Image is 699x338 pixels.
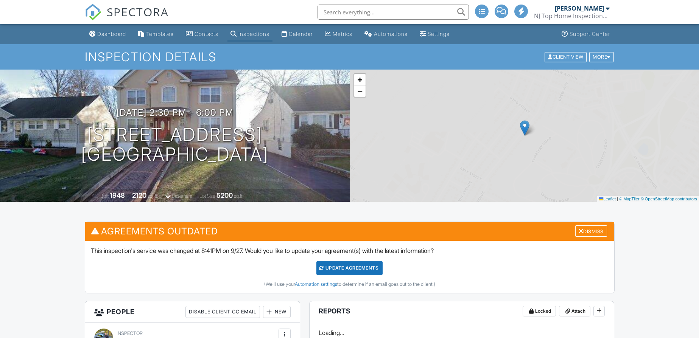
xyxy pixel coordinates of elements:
span: Inspector [117,330,143,336]
div: 2120 [132,191,146,199]
div: Metrics [333,31,352,37]
input: Search everything... [318,5,469,20]
div: Dashboard [97,31,126,37]
div: Settings [428,31,450,37]
div: 5200 [216,191,233,199]
a: Calendar [279,27,316,41]
div: New [263,306,291,318]
div: More [589,52,614,62]
div: (We'll use your to determine if an email goes out to the client.) [91,281,609,287]
h1: [STREET_ADDRESS] [GEOGRAPHIC_DATA] [81,125,269,165]
div: 1948 [110,191,125,199]
div: [PERSON_NAME] [555,5,604,12]
div: This inspection's service was changed at 8:41PM on 9/27. Would you like to update your agreement(... [85,241,614,293]
span: sq.ft. [234,193,243,199]
span: SPECTORA [107,4,169,20]
a: Inspections [227,27,272,41]
a: © OpenStreetMap contributors [641,197,697,201]
a: Automation settings [295,281,337,287]
a: Client View [544,54,588,59]
h1: Inspection Details [85,50,615,64]
img: The Best Home Inspection Software - Spectora [85,4,101,20]
a: Support Center [559,27,613,41]
div: Support Center [570,31,610,37]
a: Leaflet [599,197,616,201]
h3: [DATE] 2:30 pm - 6:00 pm [116,107,234,118]
a: Zoom in [354,74,366,85]
h3: Agreements Outdated [85,222,614,240]
a: SPECTORA [85,10,169,26]
div: Automations [374,31,408,37]
a: Metrics [322,27,355,41]
span: sq. ft. [148,193,158,199]
a: Settings [417,27,453,41]
a: Contacts [183,27,221,41]
div: Dismiss [575,225,607,237]
div: Contacts [195,31,218,37]
a: Dashboard [86,27,129,41]
div: Disable Client CC Email [185,306,260,318]
a: Zoom out [354,85,366,97]
span: Built [100,193,109,199]
span: + [357,75,362,84]
div: Client View [545,52,587,62]
span: basement [172,193,192,199]
a: Templates [135,27,177,41]
span: | [617,197,618,201]
a: Automations (Advanced) [361,27,411,41]
img: Marker [520,120,529,136]
div: Templates [146,31,174,37]
h3: People [85,301,300,323]
a: © MapTiler [619,197,640,201]
div: Inspections [238,31,269,37]
span: − [357,86,362,96]
span: Lot Size [199,193,215,199]
div: Calendar [289,31,313,37]
div: NJ Top Home Inspections LLC [534,12,610,20]
div: Update Agreements [316,261,383,275]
